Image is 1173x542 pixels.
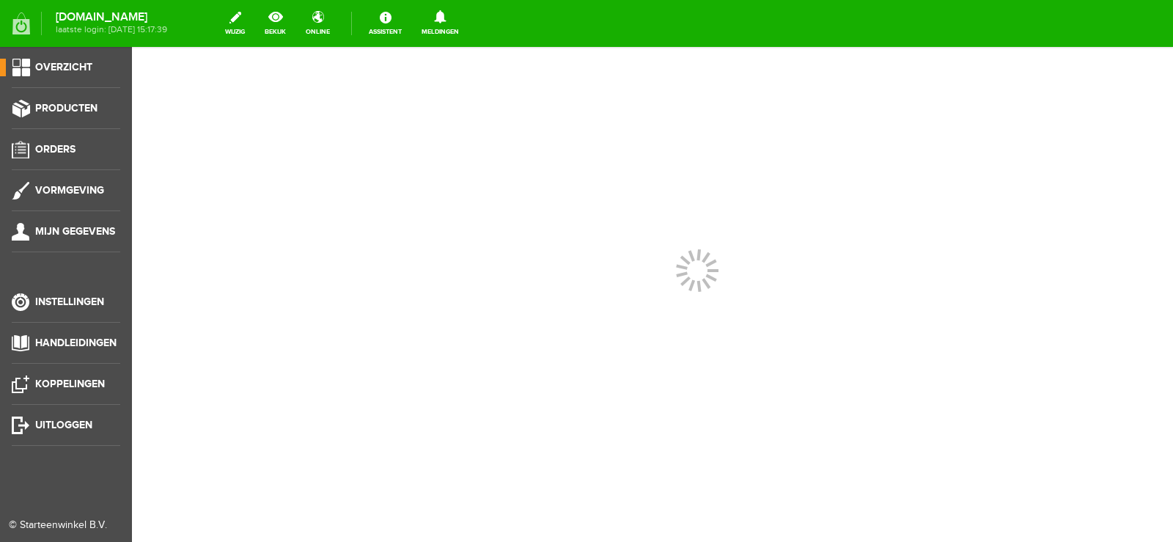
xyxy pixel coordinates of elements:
[35,143,76,155] span: Orders
[35,225,115,238] span: Mijn gegevens
[56,26,167,34] span: laatste login: [DATE] 15:17:39
[413,7,468,40] a: Meldingen
[35,296,104,308] span: Instellingen
[9,518,111,533] div: © Starteenwinkel B.V.
[35,102,98,114] span: Producten
[56,13,167,21] strong: [DOMAIN_NAME]
[216,7,254,40] a: wijzig
[35,184,104,197] span: Vormgeving
[35,337,117,349] span: Handleidingen
[256,7,295,40] a: bekijk
[35,378,105,390] span: Koppelingen
[297,7,339,40] a: online
[360,7,411,40] a: Assistent
[35,61,92,73] span: Overzicht
[35,419,92,431] span: Uitloggen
